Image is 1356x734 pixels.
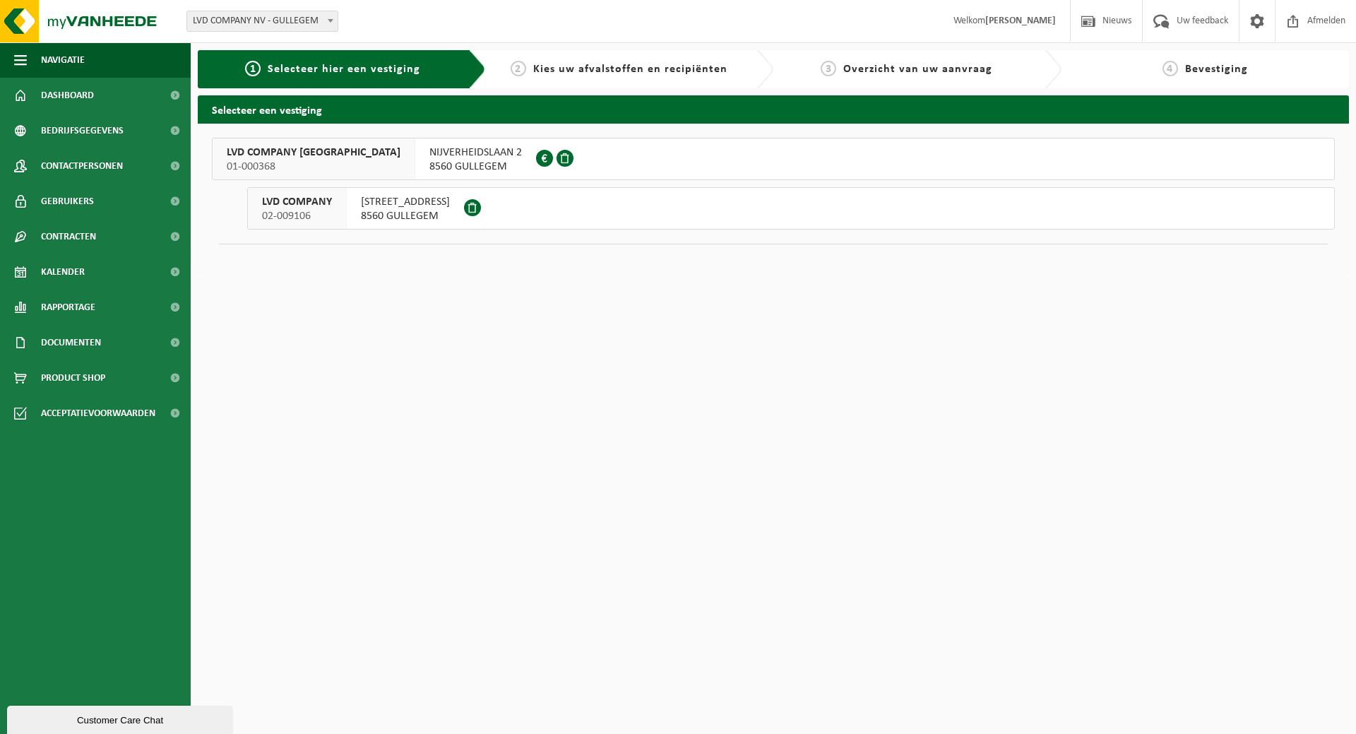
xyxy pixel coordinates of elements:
[361,209,450,223] span: 8560 GULLEGEM
[361,195,450,209] span: [STREET_ADDRESS]
[41,254,85,290] span: Kalender
[429,146,522,160] span: NIJVERHEIDSLAAN 2
[262,209,332,223] span: 02-009106
[41,219,96,254] span: Contracten
[1162,61,1178,76] span: 4
[41,42,85,78] span: Navigatie
[41,290,95,325] span: Rapportage
[1185,64,1248,75] span: Bevestiging
[41,325,101,360] span: Documenten
[268,64,420,75] span: Selecteer hier een vestiging
[212,138,1335,180] button: LVD COMPANY [GEOGRAPHIC_DATA] 01-000368 NIJVERHEIDSLAAN 28560 GULLEGEM
[41,148,123,184] span: Contactpersonen
[843,64,992,75] span: Overzicht van uw aanvraag
[7,703,236,734] iframe: chat widget
[227,160,400,174] span: 01-000368
[511,61,526,76] span: 2
[533,64,727,75] span: Kies uw afvalstoffen en recipiënten
[198,95,1349,123] h2: Selecteer een vestiging
[186,11,338,32] span: LVD COMPANY NV - GULLEGEM
[247,187,1335,230] button: LVD COMPANY 02-009106 [STREET_ADDRESS]8560 GULLEGEM
[41,113,124,148] span: Bedrijfsgegevens
[41,78,94,113] span: Dashboard
[41,396,155,431] span: Acceptatievoorwaarden
[227,146,400,160] span: LVD COMPANY [GEOGRAPHIC_DATA]
[187,11,338,31] span: LVD COMPANY NV - GULLEGEM
[985,16,1056,26] strong: [PERSON_NAME]
[41,360,105,396] span: Product Shop
[41,184,94,219] span: Gebruikers
[262,195,332,209] span: LVD COMPANY
[821,61,836,76] span: 3
[245,61,261,76] span: 1
[429,160,522,174] span: 8560 GULLEGEM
